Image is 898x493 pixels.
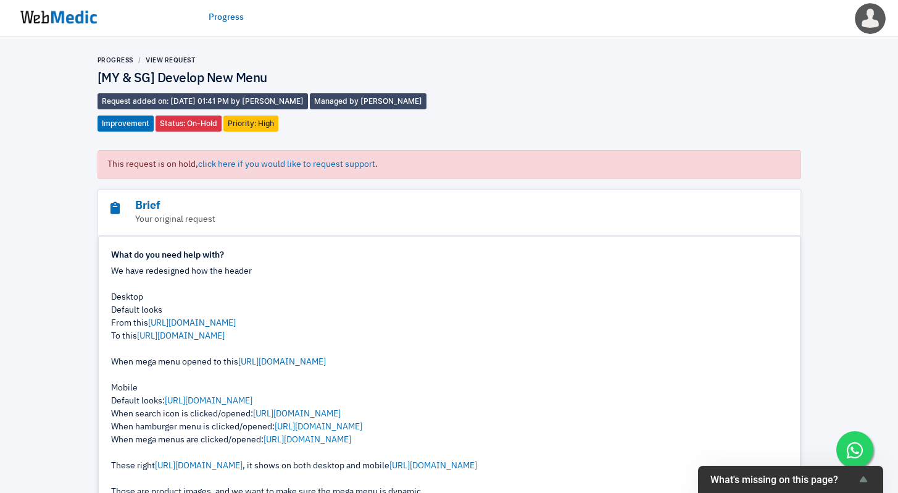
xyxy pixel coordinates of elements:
[389,461,477,470] a: [URL][DOMAIN_NAME]
[275,423,362,431] a: [URL][DOMAIN_NAME]
[710,474,856,486] span: What's missing on this page?
[98,116,154,132] span: Improvement
[155,461,243,470] a: [URL][DOMAIN_NAME]
[146,56,196,64] a: View Request
[156,116,222,132] span: Status: On-Hold
[137,332,225,340] a: [URL][DOMAIN_NAME]
[223,116,278,132] span: Priority: High
[310,93,426,109] span: Managed by [PERSON_NAME]
[98,150,801,179] div: This request is on hold, .
[98,71,449,87] h4: [MY & SG] Develop New Menu
[209,11,244,24] a: Progress
[198,160,375,169] span: click here if you would like to request support
[238,358,326,366] a: [URL][DOMAIN_NAME]
[98,56,449,65] nav: breadcrumb
[98,93,308,109] span: Request added on: [DATE] 01:41 PM by [PERSON_NAME]
[253,410,341,418] a: [URL][DOMAIN_NAME]
[111,251,224,259] strong: What do you need help with?
[148,319,236,327] a: [URL][DOMAIN_NAME]
[110,199,720,213] h3: Brief
[110,213,720,226] p: Your original request
[165,397,252,405] a: [URL][DOMAIN_NAME]
[98,56,133,64] a: Progress
[264,436,351,444] a: [URL][DOMAIN_NAME]
[710,472,871,487] button: Show survey - What's missing on this page?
